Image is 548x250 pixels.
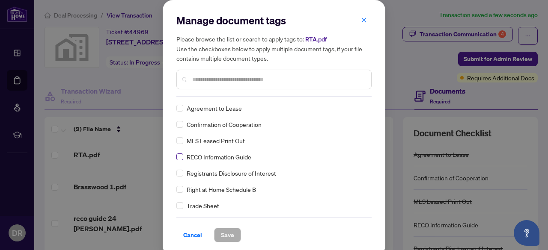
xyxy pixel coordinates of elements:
[305,35,327,43] span: RTA.pdf
[176,34,372,63] h5: Please browse the list or search to apply tags to: Use the checkboxes below to apply multiple doc...
[187,152,251,162] span: RECO Information Guide
[187,103,242,113] span: Agreement to Lease
[187,201,219,210] span: Trade Sheet
[514,220,539,246] button: Open asap
[187,136,245,145] span: MLS Leased Print Out
[187,120,262,129] span: Confirmation of Cooperation
[176,228,209,242] button: Cancel
[183,228,202,242] span: Cancel
[176,14,372,27] h2: Manage document tags
[187,168,276,178] span: Registrants Disclosure of Interest
[214,228,241,242] button: Save
[361,17,367,23] span: close
[187,185,256,194] span: Right at Home Schedule B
